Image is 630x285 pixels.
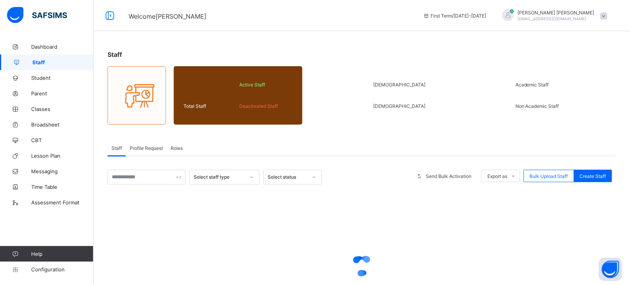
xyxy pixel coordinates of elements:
[515,103,565,109] span: Non Academic Staff
[129,12,206,20] span: Welcome [PERSON_NAME]
[31,75,94,81] span: Student
[130,145,163,151] span: Profile Request
[31,121,94,128] span: Broadsheet
[518,10,595,16] span: [PERSON_NAME] [PERSON_NAME]
[31,90,94,97] span: Parent
[31,266,93,273] span: Configuration
[31,44,94,50] span: Dashboard
[515,82,565,88] span: Academic Staff
[373,103,429,109] span: [DEMOGRAPHIC_DATA]
[31,153,94,159] span: Lesson Plan
[239,82,293,88] span: Active Staff
[194,174,245,180] div: Select staff type
[7,7,67,23] img: safsims
[426,173,471,179] span: Send Bulk Activation
[518,16,587,21] span: [EMAIL_ADDRESS][DOMAIN_NAME]
[31,137,94,143] span: CBT
[599,258,622,281] button: Open asap
[108,51,122,58] span: Staff
[111,145,122,151] span: Staff
[239,103,293,109] span: Deactivated Staff
[423,13,487,19] span: session/term information
[487,173,507,179] span: Export as
[31,199,94,206] span: Assessment Format
[31,106,94,112] span: Classes
[32,59,94,65] span: Staff
[31,184,94,190] span: Time Table
[494,9,611,22] div: JEREMIAHBENJAMIN
[580,173,606,179] span: Create Staff
[31,251,93,257] span: Help
[268,174,307,180] div: Select status
[31,168,94,174] span: Messaging
[373,82,429,88] span: [DEMOGRAPHIC_DATA]
[530,173,568,179] span: Bulk Upload Staff
[182,101,237,111] div: Total Staff
[171,145,183,151] span: Roles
